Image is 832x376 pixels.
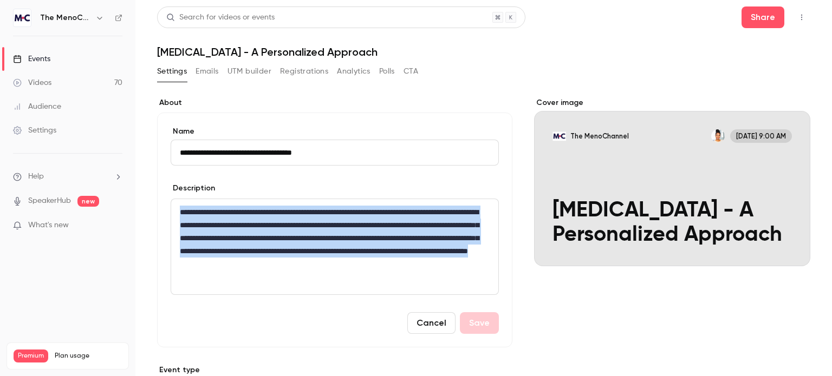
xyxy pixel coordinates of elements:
[534,97,810,266] section: Cover image
[14,349,48,362] span: Premium
[196,63,218,80] button: Emails
[13,101,61,112] div: Audience
[171,183,215,194] label: Description
[13,54,50,64] div: Events
[28,195,71,207] a: SpeakerHub
[157,365,512,375] p: Event type
[742,6,784,28] button: Share
[109,221,122,230] iframe: Noticeable Trigger
[55,352,122,360] span: Plan usage
[157,97,512,108] label: About
[337,63,370,80] button: Analytics
[14,9,31,27] img: The MenoChannel
[157,45,810,58] h1: [MEDICAL_DATA] - A Personalized Approach
[379,63,395,80] button: Polls
[77,196,99,207] span: new
[171,126,499,137] label: Name
[28,220,69,231] span: What's new
[28,171,44,182] span: Help
[13,125,56,136] div: Settings
[404,63,418,80] button: CTA
[166,12,275,23] div: Search for videos or events
[157,63,187,80] button: Settings
[534,97,810,108] label: Cover image
[13,77,51,88] div: Videos
[171,199,498,294] div: editor
[227,63,271,80] button: UTM builder
[171,199,499,295] section: description
[280,63,328,80] button: Registrations
[407,312,456,334] button: Cancel
[40,12,91,23] h6: The MenoChannel
[13,171,122,182] li: help-dropdown-opener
